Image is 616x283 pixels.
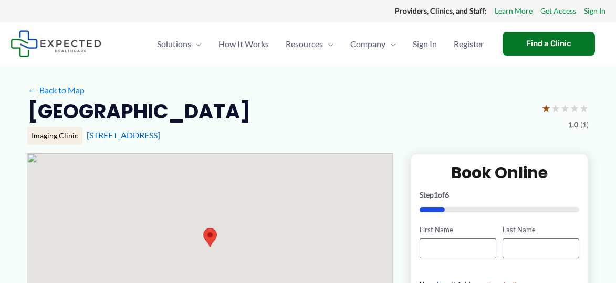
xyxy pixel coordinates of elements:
span: 6 [445,190,449,199]
span: How It Works [218,26,269,62]
a: ←Back to Map [27,82,85,98]
label: First Name [420,225,496,235]
a: [STREET_ADDRESS] [87,130,160,140]
span: ★ [570,99,579,118]
span: ★ [541,99,551,118]
span: ★ [551,99,560,118]
span: Menu Toggle [385,26,396,62]
span: Company [350,26,385,62]
a: Find a Clinic [503,32,595,56]
a: SolutionsMenu Toggle [149,26,210,62]
span: ★ [560,99,570,118]
span: Register [454,26,484,62]
img: Expected Healthcare Logo - side, dark font, small [11,30,101,57]
a: Sign In [404,26,445,62]
a: Register [445,26,492,62]
a: Get Access [540,4,576,18]
span: Sign In [413,26,437,62]
span: ★ [579,99,589,118]
h2: Book Online [420,162,579,183]
span: 1 [434,190,438,199]
span: Solutions [157,26,191,62]
span: Menu Toggle [323,26,333,62]
label: Last Name [503,225,579,235]
a: How It Works [210,26,277,62]
a: Sign In [584,4,605,18]
div: Imaging Clinic [27,127,82,145]
nav: Primary Site Navigation [149,26,492,62]
a: CompanyMenu Toggle [342,26,404,62]
strong: Providers, Clinics, and Staff: [395,6,487,15]
span: Menu Toggle [191,26,202,62]
span: 1.0 [568,118,578,132]
span: ← [27,85,37,95]
p: Step of [420,191,579,199]
span: (1) [580,118,589,132]
a: ResourcesMenu Toggle [277,26,342,62]
span: Resources [286,26,323,62]
a: Learn More [495,4,533,18]
h2: [GEOGRAPHIC_DATA] [27,99,250,124]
